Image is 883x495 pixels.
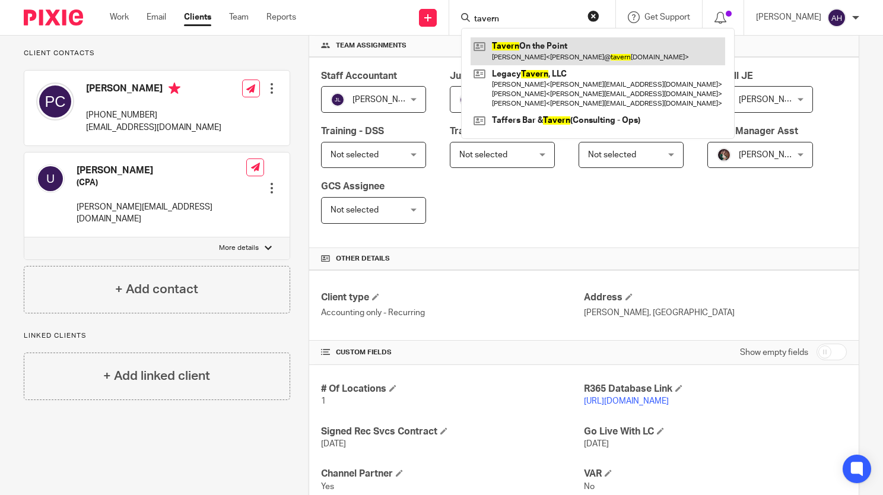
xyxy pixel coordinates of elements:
[184,11,211,23] a: Clients
[229,11,249,23] a: Team
[459,151,507,159] span: Not selected
[321,71,397,81] span: Staff Accountant
[584,483,595,491] span: No
[717,148,731,162] img: Profile%20picture%20JUS.JPG
[321,383,584,395] h4: # Of Locations
[756,11,821,23] p: [PERSON_NAME]
[321,126,384,136] span: Training - DSS
[36,164,65,193] img: svg%3E
[86,82,221,97] h4: [PERSON_NAME]
[321,182,385,191] span: GCS Assignee
[147,11,166,23] a: Email
[584,291,847,304] h4: Address
[584,307,847,319] p: [PERSON_NAME], [GEOGRAPHIC_DATA]
[450,126,529,136] span: Training - Banking
[739,151,804,159] span: [PERSON_NAME]
[587,10,599,22] button: Clear
[321,426,584,438] h4: Signed Rec Svcs Contract
[321,440,346,448] span: [DATE]
[473,14,580,25] input: Search
[331,206,379,214] span: Not selected
[86,109,221,121] p: [PHONE_NUMBER]
[77,201,246,226] p: [PERSON_NAME][EMAIL_ADDRESS][DOMAIN_NAME]
[103,367,210,385] h4: + Add linked client
[219,243,259,253] p: More details
[266,11,296,23] a: Reports
[169,82,180,94] i: Primary
[584,397,669,405] a: [URL][DOMAIN_NAME]
[459,93,474,107] img: svg%3E
[707,126,798,136] span: Client Manager Asst
[584,440,609,448] span: [DATE]
[115,280,198,299] h4: + Add contact
[584,383,847,395] h4: R365 Database Link
[86,122,221,134] p: [EMAIL_ADDRESS][DOMAIN_NAME]
[321,397,326,405] span: 1
[827,8,846,27] img: svg%3E
[336,41,406,50] span: Team assignments
[110,11,129,23] a: Work
[24,49,290,58] p: Client contacts
[739,96,804,104] span: [PERSON_NAME]
[740,347,808,358] label: Show empty fields
[321,307,584,319] p: Accounting only - Recurring
[588,151,636,159] span: Not selected
[77,164,246,177] h4: [PERSON_NAME]
[644,13,690,21] span: Get Support
[352,96,418,104] span: [PERSON_NAME]
[584,426,847,438] h4: Go Live With LC
[24,331,290,341] p: Linked clients
[331,151,379,159] span: Not selected
[77,177,246,189] h5: (CPA)
[36,82,74,120] img: svg%3E
[321,468,584,480] h4: Channel Partner
[321,291,584,304] h4: Client type
[450,71,533,81] span: Junior Accountant
[584,468,847,480] h4: VAR
[24,9,83,26] img: Pixie
[331,93,345,107] img: svg%3E
[321,483,334,491] span: Yes
[321,348,584,357] h4: CUSTOM FIELDS
[336,254,390,264] span: Other details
